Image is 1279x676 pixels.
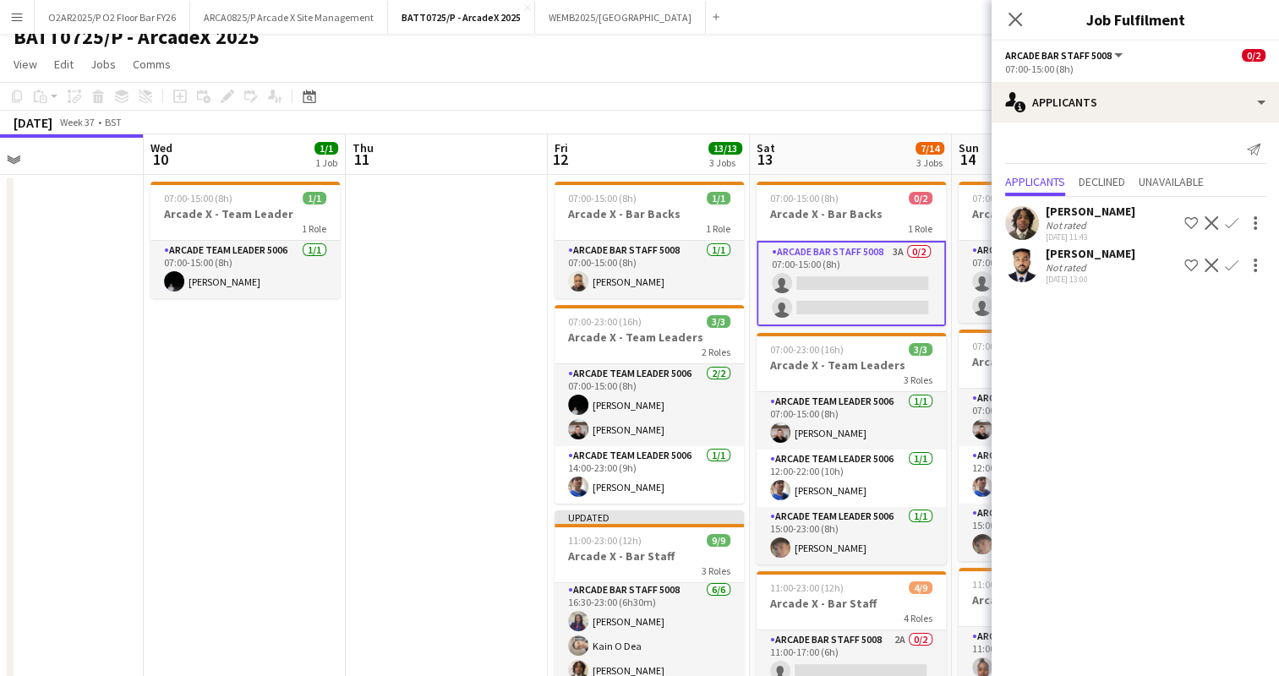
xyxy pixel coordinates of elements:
app-card-role: Arcade Team Leader 50061/114:00-23:00 (9h)[PERSON_NAME] [555,446,744,504]
span: Unavailable [1139,176,1204,188]
h3: Arcade X - Bar Staff [959,592,1148,608]
span: 1/1 [707,192,730,204]
span: 07:00-23:00 (16h) [972,340,1046,352]
h3: Arcade X - Team Leaders [757,357,946,373]
button: BATT0725/P - ArcadeX 2025 [388,1,535,34]
app-job-card: 07:00-15:00 (8h)0/2Arcade X - Bar Backs1 RoleArcade Bar Staff 50083A0/207:00-15:00 (8h) [757,182,946,326]
span: Declined [1079,176,1125,188]
app-card-role: Arcade Bar Staff 50081/107:00-15:00 (8h)[PERSON_NAME] [555,241,744,298]
span: 4 Roles [904,612,932,624]
app-card-role: Arcade Team Leader 50061/112:00-22:00 (10h)[PERSON_NAME] [757,450,946,507]
h1: BATT0725/P - ArcadeX 2025 [14,25,260,50]
span: 07:00-15:00 (8h) [770,192,839,204]
span: 07:00-15:00 (8h) [972,192,1041,204]
span: 2 Roles [702,346,730,358]
div: [PERSON_NAME] [1046,246,1135,261]
span: Arcade Bar Staff 5008 [1005,49,1112,62]
h3: Arcade X - Team Leader [150,206,340,221]
span: 3/3 [909,343,932,356]
span: Jobs [90,57,116,72]
button: ARCA0825/P Arcade X Site Management [190,1,388,34]
app-card-role: Arcade Team Leader 50062/207:00-15:00 (8h)[PERSON_NAME][PERSON_NAME] [555,364,744,446]
span: 12 [552,150,568,169]
span: 0/2 [909,192,932,204]
div: 3 Jobs [709,156,741,169]
span: 13/13 [708,142,742,155]
div: [DATE] [14,114,52,131]
app-card-role: Arcade Bar Staff 50083A0/207:00-15:00 (8h) [757,241,946,326]
h3: Arcade X - Team Leaders [959,354,1148,369]
span: 10 [148,150,172,169]
app-card-role: Arcade Team Leader 50061/107:00-15:00 (8h)[PERSON_NAME] [959,389,1148,446]
div: Updated [555,510,744,524]
span: 14 [956,150,979,169]
span: 3 Roles [702,564,730,577]
div: Not rated [1046,261,1090,274]
a: Jobs [84,53,123,75]
div: 07:00-15:00 (8h) [1005,63,1265,75]
div: BST [105,116,122,128]
span: 1/1 [303,192,326,204]
app-job-card: 07:00-23:00 (16h)3/3Arcade X - Team Leaders2 RolesArcade Team Leader 50062/207:00-15:00 (8h)[PERS... [555,305,744,504]
span: View [14,57,37,72]
div: Not rated [1046,219,1090,232]
button: O2AR2025/P O2 Floor Bar FY26 [35,1,190,34]
app-job-card: 07:00-15:00 (8h)1/1Arcade X - Bar Backs1 RoleArcade Bar Staff 50081/107:00-15:00 (8h)[PERSON_NAME] [555,182,744,298]
span: 11:00-23:00 (12h) [568,534,642,547]
app-card-role: Arcade Team Leader 50061/112:00-22:00 (10h)[PERSON_NAME] [959,446,1148,504]
app-job-card: 07:00-15:00 (8h)1/1Arcade X - Team Leader1 RoleArcade Team Leader 50061/107:00-15:00 (8h)[PERSON_... [150,182,340,298]
span: 07:00-23:00 (16h) [770,343,844,356]
span: 07:00-15:00 (8h) [568,192,637,204]
span: 3/3 [707,315,730,328]
div: [PERSON_NAME] [1046,204,1135,219]
span: 0/2 [1242,49,1265,62]
span: 11 [350,150,374,169]
app-card-role: Arcade Bar Staff 50085A0/207:00-15:00 (8h) [959,241,1148,323]
span: Thu [353,140,374,155]
div: [DATE] 11:43 [1046,232,1135,243]
span: Sun [959,140,979,155]
h3: Arcade X - Team Leaders [555,330,744,345]
span: 7/14 [916,142,944,155]
app-job-card: 07:00-23:00 (16h)3/3Arcade X - Team Leaders3 RolesArcade Team Leader 50061/107:00-15:00 (8h)[PERS... [757,333,946,564]
button: WEMB2025/[GEOGRAPHIC_DATA] [535,1,706,34]
app-card-role: Arcade Team Leader 50061/107:00-15:00 (8h)[PERSON_NAME] [150,241,340,298]
div: 3 Jobs [916,156,943,169]
app-card-role: Arcade Team Leader 50061/107:00-15:00 (8h)[PERSON_NAME] [757,392,946,450]
span: 1 Role [908,222,932,235]
a: View [7,53,44,75]
span: 1/1 [314,142,338,155]
span: Week 37 [56,116,98,128]
app-card-role: Arcade Team Leader 50061/115:00-23:00 (8h)[PERSON_NAME] [959,504,1148,561]
h3: Arcade X - Bar Backs [757,206,946,221]
span: 07:00-15:00 (8h) [164,192,232,204]
span: 1 Role [302,222,326,235]
h3: Arcade X - Bar Staff [757,596,946,611]
h3: Job Fulfilment [992,8,1279,30]
div: Applicants [992,82,1279,123]
div: [DATE] 13:00 [1046,274,1135,285]
span: 11:00-23:00 (12h) [972,578,1046,591]
span: 4/9 [909,581,932,594]
span: 3 Roles [904,373,932,386]
span: 07:00-23:00 (16h) [568,315,642,328]
span: 1 Role [706,222,730,235]
span: 11:00-23:00 (12h) [770,581,844,594]
h3: Arcade X - Bar Staff [555,548,744,564]
span: 9/9 [707,534,730,547]
app-job-card: 07:00-23:00 (16h)3/3Arcade X - Team Leaders3 RolesArcade Team Leader 50061/107:00-15:00 (8h)[PERS... [959,330,1148,561]
span: Sat [757,140,775,155]
div: 1 Job [315,156,337,169]
h3: Arcade X - Bar Backs [959,206,1148,221]
button: Arcade Bar Staff 5008 [1005,49,1125,62]
span: Comms [133,57,171,72]
span: Wed [150,140,172,155]
app-job-card: 07:00-15:00 (8h)0/2Arcade X - Bar Backs1 RoleArcade Bar Staff 50085A0/207:00-15:00 (8h) [959,182,1148,323]
h3: Arcade X - Bar Backs [555,206,744,221]
span: Applicants [1005,176,1065,188]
